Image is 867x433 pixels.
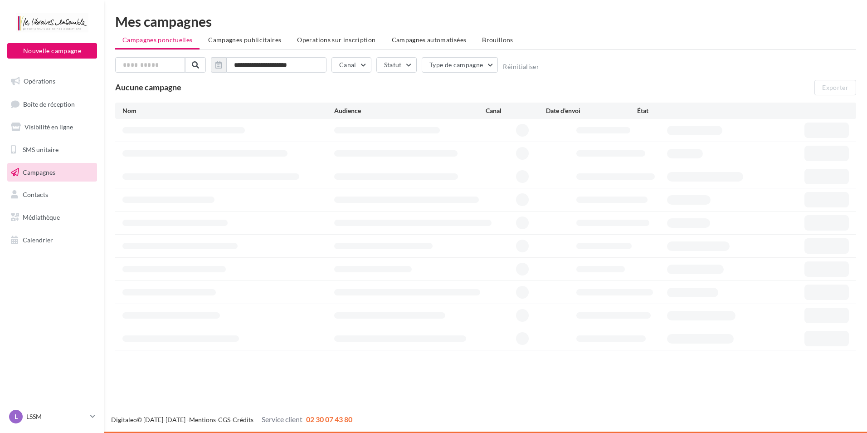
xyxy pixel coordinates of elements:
[23,146,58,153] span: SMS unitaire
[5,208,99,227] a: Médiathèque
[331,57,371,73] button: Canal
[24,123,73,131] span: Visibilité en ligne
[503,63,539,70] button: Réinitialiser
[111,416,352,423] span: © [DATE]-[DATE] - - -
[26,412,87,421] p: LSSM
[637,106,728,115] div: État
[5,163,99,182] a: Campagnes
[23,168,55,176] span: Campagnes
[23,213,60,221] span: Médiathèque
[5,118,99,137] a: Visibilité en ligne
[208,36,281,44] span: Campagnes publicitaires
[482,36,513,44] span: Brouillons
[115,15,856,28] div: Mes campagnes
[814,80,856,95] button: Exporter
[546,106,637,115] div: Date d'envoi
[306,415,352,423] span: 02 30 07 43 80
[122,106,334,115] div: Nom
[23,100,75,108] span: Boîte de réception
[7,43,97,59] button: Nouvelle campagne
[297,36,375,44] span: Operations sur inscription
[15,412,18,421] span: L
[5,185,99,204] a: Contacts
[5,231,99,250] a: Calendrier
[23,236,53,244] span: Calendrier
[218,416,230,423] a: CGS
[376,57,417,73] button: Statut
[486,106,546,115] div: Canal
[23,191,48,198] span: Contacts
[262,415,302,423] span: Service client
[24,77,55,85] span: Opérations
[115,82,181,92] span: Aucune campagne
[422,57,498,73] button: Type de campagne
[111,416,137,423] a: Digitaleo
[189,416,216,423] a: Mentions
[334,106,486,115] div: Audience
[5,94,99,114] a: Boîte de réception
[5,140,99,159] a: SMS unitaire
[7,408,97,425] a: L LSSM
[5,72,99,91] a: Opérations
[392,36,467,44] span: Campagnes automatisées
[233,416,253,423] a: Crédits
